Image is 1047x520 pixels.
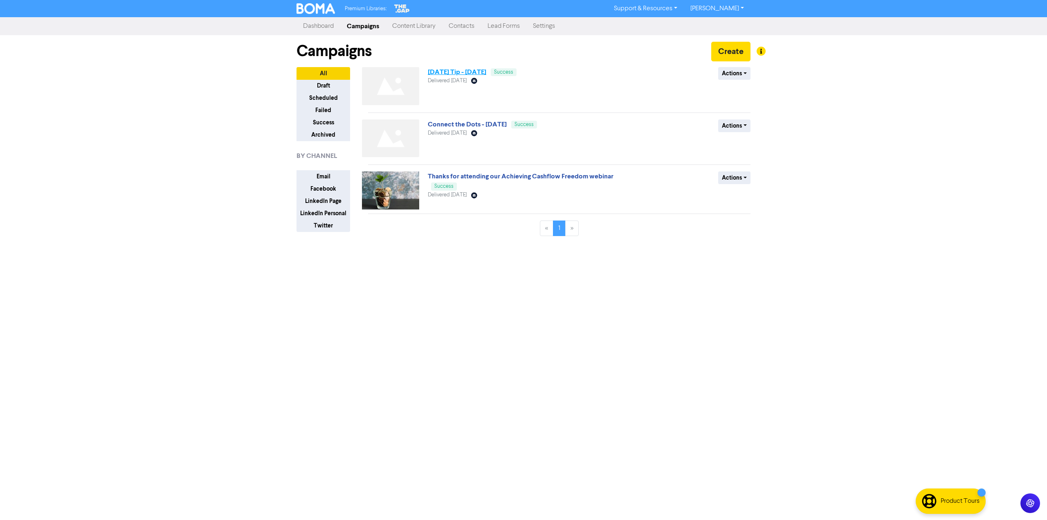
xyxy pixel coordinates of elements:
[297,128,350,141] button: Archived
[297,207,350,220] button: LinkedIn Personal
[362,119,419,158] img: Not found
[297,67,350,80] button: All
[428,68,486,76] a: [DATE] Tip - [DATE]
[362,171,419,209] img: image_1737414449993.jpg
[297,116,350,129] button: Success
[526,18,562,34] a: Settings
[297,18,340,34] a: Dashboard
[553,221,566,236] a: Page 1 is your current page
[345,6,386,11] span: Premium Libraries:
[297,182,350,195] button: Facebook
[386,18,442,34] a: Content Library
[515,122,534,127] span: Success
[297,3,335,14] img: BOMA Logo
[297,219,350,232] button: Twitter
[428,172,613,180] a: Thanks for attending our Achieving Cashflow Freedom webinar
[718,119,750,132] button: Actions
[494,70,513,75] span: Success
[297,42,372,61] h1: Campaigns
[297,92,350,104] button: Scheduled
[711,42,750,61] button: Create
[684,2,750,15] a: [PERSON_NAME]
[428,192,467,198] span: Delivered [DATE]
[481,18,526,34] a: Lead Forms
[442,18,481,34] a: Contacts
[362,67,419,105] img: Not found
[340,18,386,34] a: Campaigns
[428,120,507,128] a: Connect the Dots - [DATE]
[607,2,684,15] a: Support & Resources
[718,171,750,184] button: Actions
[297,170,350,183] button: Email
[718,67,750,80] button: Actions
[297,79,350,92] button: Draft
[297,195,350,207] button: LinkedIn Page
[434,184,454,189] span: Success
[1006,481,1047,520] iframe: Chat Widget
[428,78,467,83] span: Delivered [DATE]
[393,3,411,14] img: The Gap
[428,131,467,136] span: Delivered [DATE]
[297,104,350,117] button: Failed
[297,151,337,161] span: BY CHANNEL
